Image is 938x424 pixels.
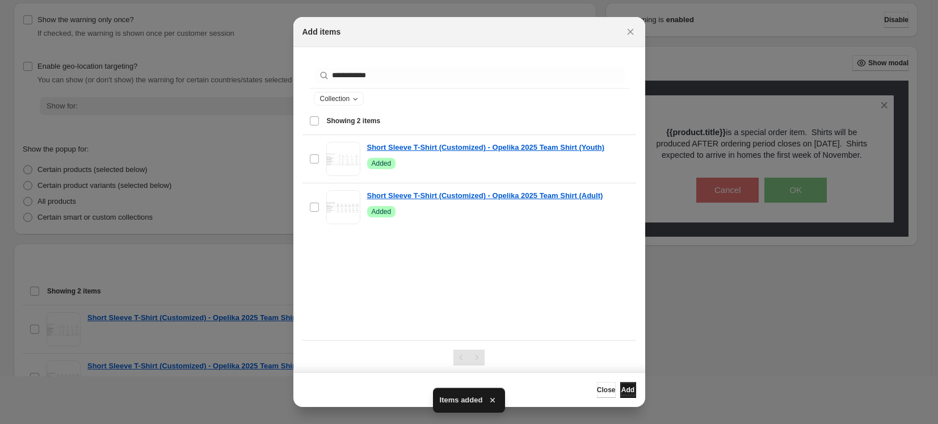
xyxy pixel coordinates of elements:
span: Close [597,385,616,394]
a: Short Sleeve T-Shirt (Customized) - Opelika 2025 Team Shirt (Youth) [367,142,604,153]
button: Collection [314,93,364,105]
span: Items added [440,394,483,406]
button: Close [597,382,616,398]
button: Add [620,382,636,398]
h2: Add items [302,26,341,37]
span: Added [372,207,392,216]
button: Close [622,24,638,40]
nav: Pagination [453,350,485,366]
span: Add [621,385,634,394]
span: Showing 2 items [327,116,381,125]
a: Short Sleeve T-Shirt (Customized) - Opelika 2025 Team Shirt (Adult) [367,190,603,201]
span: Added [372,159,392,168]
span: Collection [320,94,350,103]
